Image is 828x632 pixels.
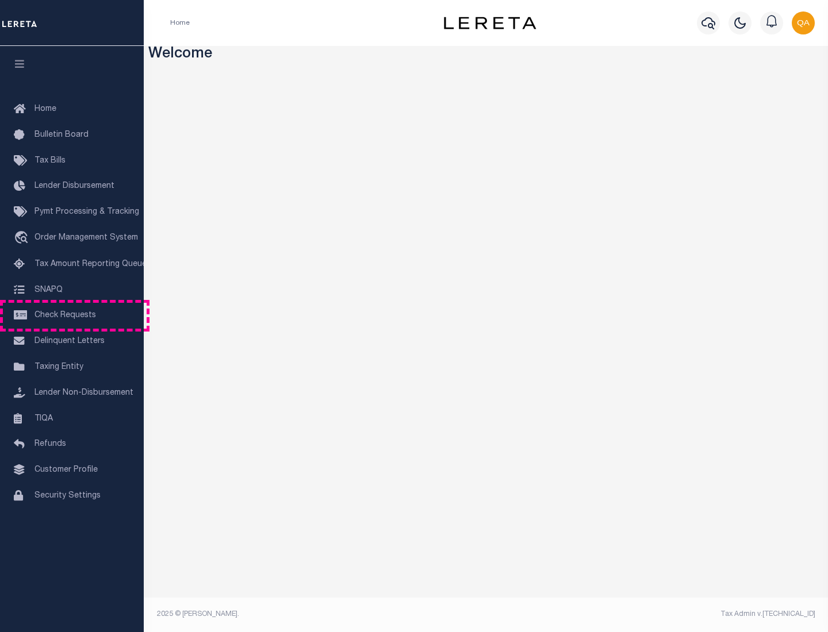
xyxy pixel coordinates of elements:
[34,234,138,242] span: Order Management System
[34,182,114,190] span: Lender Disbursement
[34,105,56,113] span: Home
[148,609,486,619] div: 2025 © [PERSON_NAME].
[34,131,89,139] span: Bulletin Board
[34,492,101,500] span: Security Settings
[34,363,83,371] span: Taxing Entity
[34,466,98,474] span: Customer Profile
[34,311,96,319] span: Check Requests
[444,17,536,29] img: logo-dark.svg
[34,286,63,294] span: SNAPQ
[14,231,32,246] i: travel_explore
[34,414,53,422] span: TIQA
[34,389,133,397] span: Lender Non-Disbursement
[494,609,815,619] div: Tax Admin v.[TECHNICAL_ID]
[34,157,66,165] span: Tax Bills
[148,46,824,64] h3: Welcome
[34,208,139,216] span: Pymt Processing & Tracking
[170,18,190,28] li: Home
[34,440,66,448] span: Refunds
[34,337,105,345] span: Delinquent Letters
[792,11,815,34] img: svg+xml;base64,PHN2ZyB4bWxucz0iaHR0cDovL3d3dy53My5vcmcvMjAwMC9zdmciIHBvaW50ZXItZXZlbnRzPSJub25lIi...
[34,260,147,268] span: Tax Amount Reporting Queue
